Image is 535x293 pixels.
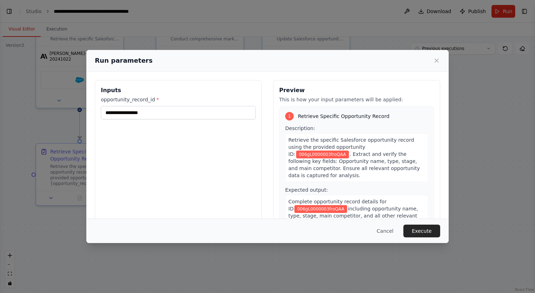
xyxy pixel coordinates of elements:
span: Description: [285,125,315,131]
span: including opportunity name, type, stage, main competitor, and all other relevant fields needed fo... [288,206,418,226]
span: Complete opportunity record details for ID [288,199,386,212]
p: This is how your input parameters will be applied: [279,96,434,103]
span: . Extract and verify the following key fields: Opportunity name, type, stage, and main competitor... [288,151,420,178]
button: Cancel [371,225,399,237]
h2: Run parameters [95,56,153,66]
span: Retrieve the specific Salesforce opportunity record using the provided opportunity ID: [288,137,414,157]
button: Execute [403,225,440,237]
h3: Inputs [101,86,256,95]
span: Retrieve Specific Opportunity Record [298,113,390,120]
h3: Preview [279,86,434,95]
label: opportunity_record_id [101,96,256,103]
span: Variable: opportunity_record_id [294,205,347,213]
span: Expected output: [285,187,328,193]
div: 1 [285,112,294,120]
span: Variable: opportunity_record_id [296,151,349,158]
